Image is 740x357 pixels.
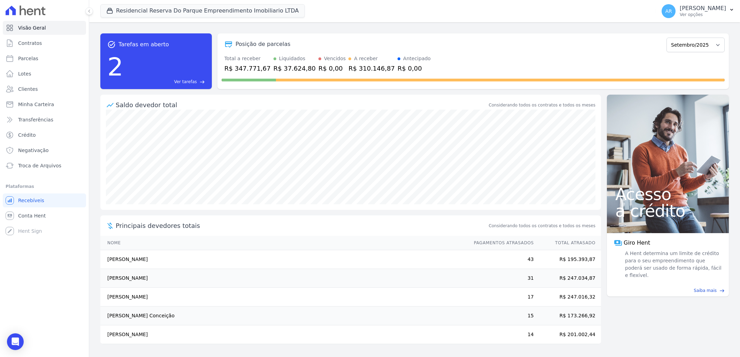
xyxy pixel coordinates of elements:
[236,40,291,48] div: Posição de parcelas
[100,288,467,307] td: [PERSON_NAME]
[18,197,44,204] span: Recebíveis
[403,55,431,62] div: Antecipado
[624,239,650,247] span: Giro Hent
[6,182,83,191] div: Plataformas
[18,116,53,123] span: Transferências
[116,221,487,230] span: Principais devedores totais
[680,12,726,17] p: Ver opções
[467,288,534,307] td: 17
[273,64,316,73] div: R$ 37.624,80
[665,9,672,14] span: AR
[318,64,346,73] div: R$ 0,00
[18,132,36,138] span: Crédito
[324,55,346,62] div: Vencidos
[18,212,46,219] span: Conta Hent
[3,97,86,111] a: Minha Carteira
[100,4,305,17] button: Residencial Reserva Do Parque Empreendimento Imobiliario LTDA
[3,21,86,35] a: Visão Geral
[100,269,467,288] td: [PERSON_NAME]
[3,51,86,65] a: Parcelas
[18,70,31,77] span: Lotes
[467,269,534,288] td: 31
[100,236,467,250] th: Nome
[18,86,38,93] span: Clientes
[656,1,740,21] button: AR [PERSON_NAME] Ver opções
[3,82,86,96] a: Clientes
[100,307,467,325] td: [PERSON_NAME] Conceição
[624,250,722,279] span: A Hent determina um limite de crédito para o seu empreendimento que poderá ser usado de forma ráp...
[118,40,169,49] span: Tarefas em aberto
[7,333,24,350] div: Open Intercom Messenger
[354,55,378,62] div: A receber
[224,64,271,73] div: R$ 347.771,67
[534,307,601,325] td: R$ 173.266,92
[18,162,61,169] span: Troca de Arquivos
[18,147,49,154] span: Negativação
[680,5,726,12] p: [PERSON_NAME]
[100,325,467,344] td: [PERSON_NAME]
[3,193,86,207] a: Recebíveis
[719,288,725,293] span: east
[100,250,467,269] td: [PERSON_NAME]
[615,203,720,219] span: a crédito
[534,236,601,250] th: Total Atrasado
[116,100,487,110] div: Saldo devedor total
[107,49,123,85] div: 2
[18,55,38,62] span: Parcelas
[200,79,205,85] span: east
[398,64,431,73] div: R$ 0,00
[18,24,46,31] span: Visão Geral
[3,128,86,142] a: Crédito
[126,79,205,85] a: Ver tarefas east
[489,223,595,229] span: Considerando todos os contratos e todos os meses
[534,288,601,307] td: R$ 247.016,32
[174,79,197,85] span: Ver tarefas
[534,325,601,344] td: R$ 201.002,44
[3,36,86,50] a: Contratos
[615,186,720,203] span: Acesso
[348,64,395,73] div: R$ 310.146,87
[489,102,595,108] div: Considerando todos os contratos e todos os meses
[224,55,271,62] div: Total a receber
[467,236,534,250] th: Pagamentos Atrasados
[18,40,42,47] span: Contratos
[467,325,534,344] td: 14
[694,287,717,294] span: Saiba mais
[3,67,86,81] a: Lotes
[3,113,86,127] a: Transferências
[611,287,725,294] a: Saiba mais east
[107,40,116,49] span: task_alt
[3,159,86,173] a: Troca de Arquivos
[467,250,534,269] td: 43
[467,307,534,325] td: 15
[3,143,86,157] a: Negativação
[534,250,601,269] td: R$ 195.393,87
[279,55,306,62] div: Liquidados
[534,269,601,288] td: R$ 247.034,87
[3,209,86,223] a: Conta Hent
[18,101,54,108] span: Minha Carteira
